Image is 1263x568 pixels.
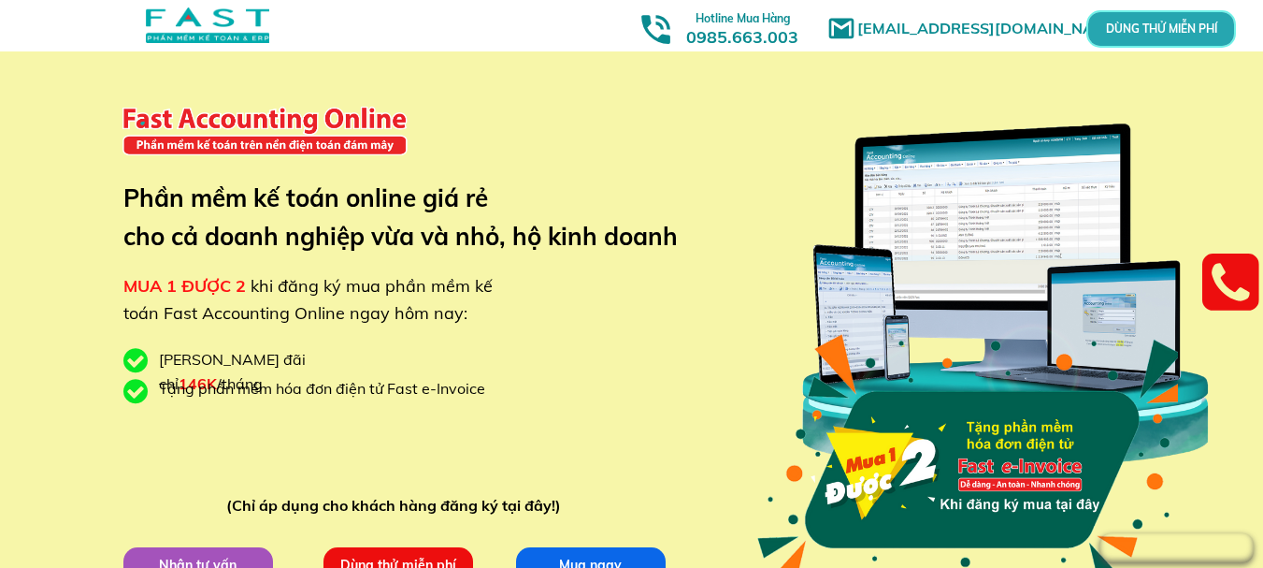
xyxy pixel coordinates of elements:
span: khi đăng ký mua phần mềm kế toán Fast Accounting Online ngay hôm nay: [123,275,493,324]
span: Hotline Mua Hàng [696,11,790,25]
div: (Chỉ áp dụng cho khách hàng đăng ký tại đây!) [226,494,569,518]
h1: [EMAIL_ADDRESS][DOMAIN_NAME] [857,17,1133,41]
span: 146K [179,374,217,393]
div: Tặng phần mềm hóa đơn điện tử Fast e-Invoice [159,377,499,401]
span: MUA 1 ĐƯỢC 2 [123,275,246,297]
h3: Phần mềm kế toán online giá rẻ cho cả doanh nghiệp vừa và nhỏ, hộ kinh doanh [123,179,706,256]
p: DÙNG THỬ MIỄN PHÍ [1133,22,1188,36]
h3: 0985.663.003 [666,7,819,47]
div: [PERSON_NAME] đãi chỉ /tháng [159,348,402,396]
